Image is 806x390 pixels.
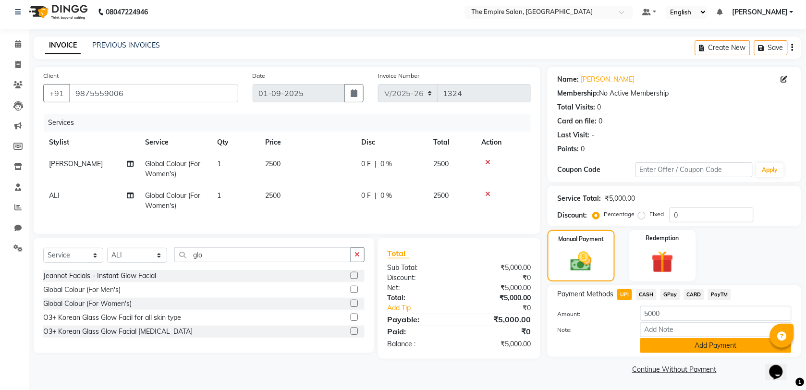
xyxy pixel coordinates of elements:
[380,303,473,313] a: Add Tip
[591,130,594,140] div: -
[380,263,459,273] div: Sub Total:
[557,102,595,112] div: Total Visits:
[476,132,531,153] th: Action
[433,191,449,200] span: 2500
[640,338,792,353] button: Add Payment
[43,132,139,153] th: Stylist
[581,74,635,85] a: [PERSON_NAME]
[355,132,427,153] th: Disc
[597,102,601,112] div: 0
[598,116,602,126] div: 0
[459,326,538,337] div: ₹0
[49,191,60,200] span: ALI
[459,263,538,273] div: ₹5,000.00
[617,289,632,300] span: UPI
[766,352,796,380] iframe: chat widget
[564,249,598,274] img: _cash.svg
[754,40,788,55] button: Save
[557,165,635,175] div: Coupon Code
[459,339,538,349] div: ₹5,000.00
[380,326,459,337] div: Paid:
[145,191,200,210] span: Global Colour (For Women's)
[43,84,70,102] button: +91
[557,116,597,126] div: Card on file:
[433,159,449,168] span: 2500
[427,132,476,153] th: Total
[550,310,633,318] label: Amount:
[557,74,579,85] div: Name:
[459,293,538,303] div: ₹5,000.00
[557,194,601,204] div: Service Total:
[43,313,181,323] div: O3+ Korean Glass Glow Facil for all skin type
[375,159,377,169] span: |
[646,234,679,243] label: Redemption
[660,289,680,300] span: GPay
[557,88,599,98] div: Membership:
[43,271,156,281] div: Jeannot Facials - Instant Glow Facial
[604,210,635,219] label: Percentage
[557,130,589,140] div: Last Visit:
[217,159,221,168] span: 1
[636,289,657,300] span: CASH
[380,283,459,293] div: Net:
[380,191,392,201] span: 0 %
[361,159,371,169] span: 0 F
[139,132,211,153] th: Service
[361,191,371,201] span: 0 F
[558,235,604,244] label: Manual Payment
[43,327,193,337] div: O3+ Korean Glass Glow Facial [MEDICAL_DATA]
[69,84,238,102] input: Search by Name/Mobile/Email/Code
[145,159,200,178] span: Global Colour (For Women's)
[44,114,538,132] div: Services
[649,210,664,219] label: Fixed
[265,159,281,168] span: 2500
[557,88,792,98] div: No Active Membership
[557,210,587,220] div: Discount:
[49,159,103,168] span: [PERSON_NAME]
[695,40,750,55] button: Create New
[640,306,792,321] input: Amount
[557,289,613,299] span: Payment Methods
[550,365,799,375] a: Continue Without Payment
[375,191,377,201] span: |
[605,194,635,204] div: ₹5,000.00
[732,7,788,17] span: [PERSON_NAME]
[645,248,681,276] img: _gift.svg
[265,191,281,200] span: 2500
[43,299,132,309] div: Global Colour (For Women's)
[380,273,459,283] div: Discount:
[380,339,459,349] div: Balance :
[640,322,792,337] input: Add Note
[378,72,420,80] label: Invoice Number
[708,289,731,300] span: PayTM
[459,283,538,293] div: ₹5,000.00
[472,303,538,313] div: ₹0
[253,72,266,80] label: Date
[217,191,221,200] span: 1
[557,144,579,154] div: Points:
[380,314,459,325] div: Payable:
[380,159,392,169] span: 0 %
[92,41,160,49] a: PREVIOUS INVOICES
[550,326,633,334] label: Note:
[43,285,121,295] div: Global Colour (For Men's)
[684,289,705,300] span: CARD
[43,72,59,80] label: Client
[380,293,459,303] div: Total:
[388,248,410,258] span: Total
[459,273,538,283] div: ₹0
[211,132,259,153] th: Qty
[259,132,355,153] th: Price
[581,144,585,154] div: 0
[757,163,784,177] button: Apply
[459,314,538,325] div: ₹5,000.00
[45,37,81,54] a: INVOICE
[174,247,351,262] input: Search or Scan
[635,162,753,177] input: Enter Offer / Coupon Code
